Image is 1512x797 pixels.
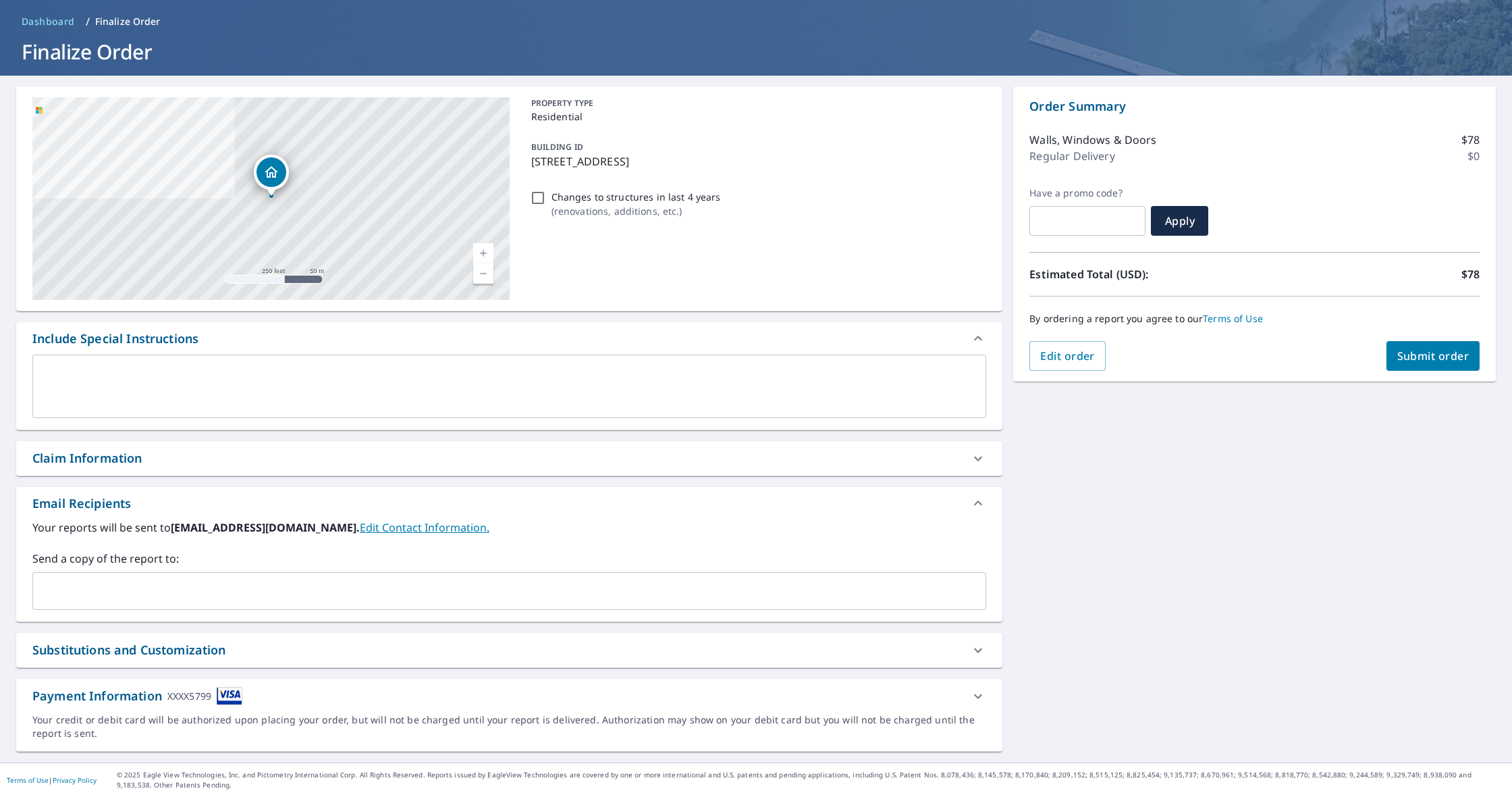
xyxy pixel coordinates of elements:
li: / [86,14,90,30]
p: Changes to structures in last 4 years [551,190,721,204]
p: By ordering a report you agree to our [1029,313,1480,325]
div: Payment Information [32,687,242,705]
div: Substitutions and Customization [32,641,226,659]
span: Edit order [1040,349,1095,363]
div: Your credit or debit card will be authorized upon placing your order, but will not be charged unt... [32,713,986,740]
p: Residential [531,109,981,124]
p: Regular Delivery [1029,148,1114,164]
button: Apply [1151,206,1208,236]
button: Edit order [1029,341,1106,371]
label: Have a promo code? [1029,187,1145,199]
p: Estimated Total (USD): [1029,266,1254,282]
p: ( renovations, additions, etc. ) [551,204,721,218]
p: © 2025 Eagle View Technologies, Inc. and Pictometry International Corp. All Rights Reserved. Repo... [117,770,1505,790]
img: cardImage [217,687,242,705]
div: Substitutions and Customization [16,633,1002,667]
a: Privacy Policy [53,775,97,785]
p: $78 [1461,266,1480,282]
span: Apply [1162,213,1197,228]
span: Dashboard [22,15,75,28]
a: EditContactInfo [360,520,489,535]
a: Dashboard [16,11,80,32]
a: Current Level 17, Zoom In [473,243,493,263]
div: Include Special Instructions [32,330,198,348]
div: Email Recipients [32,494,131,513]
a: Terms of Use [7,775,49,785]
div: Dropped pin, building 1, Residential property, 212 S Ulster St Cherry Valley, IL 61016 [254,155,289,197]
div: XXXX5799 [167,687,211,705]
p: | [7,776,97,784]
a: Terms of Use [1203,312,1263,325]
p: BUILDING ID [531,141,583,153]
a: Current Level 17, Zoom Out [473,263,493,284]
h1: Finalize Order [16,38,1496,66]
div: Email Recipients [16,487,1002,519]
label: Your reports will be sent to [32,519,986,536]
p: $0 [1467,148,1480,164]
nav: breadcrumb [16,11,1496,32]
p: Walls, Windows & Doors [1029,132,1156,148]
div: Claim Information [32,449,142,467]
div: Claim Information [16,441,1002,475]
label: Send a copy of the report to: [32,550,986,567]
p: Finalize Order [95,15,161,28]
p: $78 [1461,132,1480,148]
div: Payment InformationXXXX5799cardImage [16,679,1002,713]
span: Submit order [1397,349,1469,363]
button: Submit order [1386,341,1480,371]
p: PROPERTY TYPE [531,97,981,109]
div: Include Special Instructions [16,322,1002,355]
b: [EMAIL_ADDRESS][DOMAIN_NAME]. [171,520,360,535]
p: Order Summary [1029,97,1480,115]
p: [STREET_ADDRESS] [531,153,981,170]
